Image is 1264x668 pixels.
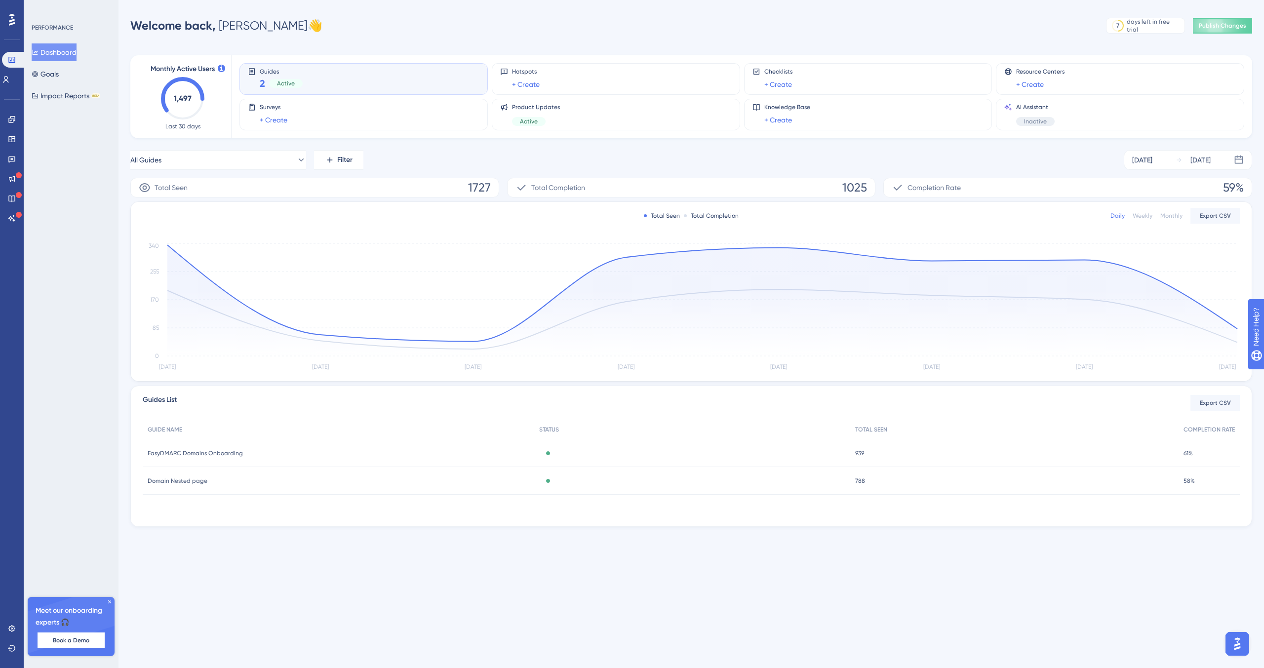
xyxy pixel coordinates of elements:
a: + Create [764,114,792,126]
iframe: UserGuiding AI Assistant Launcher [1223,629,1252,659]
span: 59% [1223,180,1244,196]
span: Active [520,118,538,125]
span: Need Help? [23,2,62,14]
span: Publish Changes [1199,22,1246,30]
button: Goals [32,65,59,83]
div: Daily [1110,212,1125,220]
div: 7 [1116,22,1119,30]
tspan: [DATE] [312,363,329,370]
span: 61% [1184,449,1193,457]
tspan: [DATE] [1076,363,1093,370]
span: COMPLETION RATE [1184,426,1235,433]
div: Total Seen [644,212,680,220]
span: 1025 [842,180,867,196]
div: days left in free trial [1127,18,1182,34]
text: 1,497 [174,94,192,103]
button: Impact ReportsBETA [32,87,100,105]
span: Export CSV [1200,399,1231,407]
span: Book a Demo [53,636,89,644]
button: All Guides [130,150,306,170]
span: Filter [337,154,353,166]
span: Total Completion [531,182,585,194]
span: Completion Rate [908,182,961,194]
a: + Create [1016,79,1044,90]
a: + Create [512,79,540,90]
a: + Create [764,79,792,90]
span: Export CSV [1200,212,1231,220]
tspan: [DATE] [159,363,176,370]
button: Book a Demo [38,632,105,648]
span: Knowledge Base [764,103,810,111]
span: Product Updates [512,103,560,111]
span: Surveys [260,103,287,111]
tspan: [DATE] [770,363,787,370]
span: GUIDE NAME [148,426,182,433]
span: 2 [260,77,265,90]
span: Checklists [764,68,792,76]
span: Guides List [143,394,177,412]
span: Resource Centers [1016,68,1065,76]
div: Monthly [1160,212,1183,220]
tspan: [DATE] [923,363,940,370]
div: Weekly [1133,212,1152,220]
span: All Guides [130,154,161,166]
span: 58% [1184,477,1195,485]
span: 788 [855,477,865,485]
tspan: 0 [155,353,159,359]
button: Dashboard [32,43,77,61]
span: Monthly Active Users [151,63,215,75]
span: Welcome back, [130,18,216,33]
div: BETA [91,93,100,98]
a: + Create [260,114,287,126]
button: Export CSV [1190,208,1240,224]
tspan: 340 [149,242,159,249]
span: Hotspots [512,68,540,76]
span: Last 30 days [165,122,200,130]
span: Meet our onboarding experts 🎧 [36,605,107,629]
span: AI Assistant [1016,103,1055,111]
div: [PERSON_NAME] 👋 [130,18,322,34]
tspan: 170 [150,296,159,303]
span: Domain Nested page [148,477,207,485]
div: [DATE] [1190,154,1211,166]
span: Total Seen [155,182,188,194]
button: Export CSV [1190,395,1240,411]
span: 1727 [468,180,491,196]
span: Inactive [1024,118,1047,125]
div: [DATE] [1132,154,1152,166]
button: Publish Changes [1193,18,1252,34]
tspan: 85 [153,324,159,331]
tspan: 255 [150,268,159,275]
span: Active [277,79,295,87]
div: PERFORMANCE [32,24,73,32]
span: 939 [855,449,864,457]
span: Guides [260,68,303,75]
tspan: [DATE] [465,363,481,370]
span: EasyDMARC Domains Onboarding [148,449,243,457]
span: STATUS [539,426,559,433]
div: Total Completion [684,212,739,220]
button: Filter [314,150,363,170]
span: TOTAL SEEN [855,426,887,433]
tspan: [DATE] [1219,363,1236,370]
tspan: [DATE] [618,363,634,370]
